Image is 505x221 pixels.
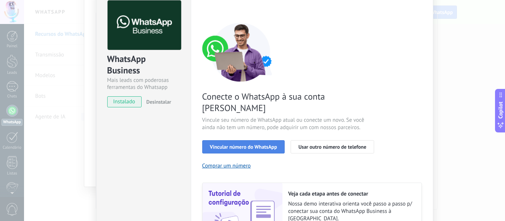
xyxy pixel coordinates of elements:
[288,190,414,197] h2: Veja cada etapa antes de conectar
[202,162,251,169] button: Comprar um número
[202,117,378,131] span: Vincule seu número de WhatsApp atual ou conecte um novo. Se você ainda não tem um número, pode ad...
[107,77,180,91] div: Mais leads com poderosas ferramentas do Whatsapp
[202,91,378,114] span: Conecte o WhatsApp à sua conta [PERSON_NAME]
[210,144,277,149] span: Vincular número do WhatsApp
[298,144,366,149] span: Usar outro número de telefone
[291,140,374,153] button: Usar outro número de telefone
[202,23,280,82] img: connect number
[107,53,180,77] div: WhatsApp Business
[108,0,181,50] img: logo_main.png
[108,96,141,107] span: instalado
[146,99,171,105] span: Desinstalar
[497,101,504,118] span: Copilot
[143,96,171,107] button: Desinstalar
[202,140,285,153] button: Vincular número do WhatsApp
